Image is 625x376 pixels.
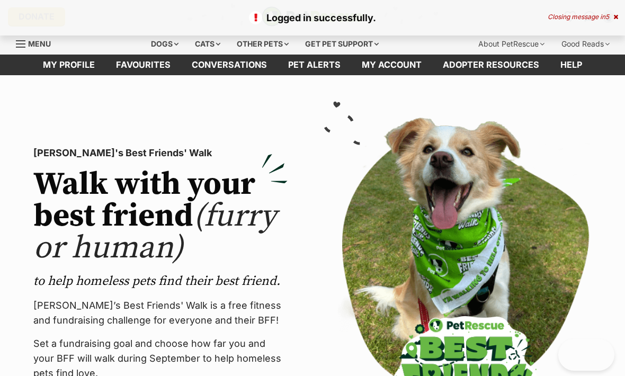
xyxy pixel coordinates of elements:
div: Cats [187,33,228,55]
a: Favourites [105,55,181,75]
a: conversations [181,55,278,75]
div: About PetRescue [471,33,552,55]
p: [PERSON_NAME]’s Best Friends' Walk is a free fitness and fundraising challenge for everyone and t... [33,298,288,328]
iframe: Help Scout Beacon - Open [558,339,614,371]
div: Get pet support [298,33,386,55]
p: [PERSON_NAME]'s Best Friends' Walk [33,146,288,160]
a: My profile [32,55,105,75]
a: Adopter resources [432,55,550,75]
div: Good Reads [554,33,617,55]
p: to help homeless pets find their best friend. [33,273,288,290]
a: Pet alerts [278,55,351,75]
a: My account [351,55,432,75]
div: Other pets [229,33,296,55]
span: Menu [28,39,51,48]
h2: Walk with your best friend [33,169,288,264]
div: Dogs [144,33,186,55]
a: Help [550,55,593,75]
span: (furry or human) [33,196,276,268]
a: Menu [16,33,58,52]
